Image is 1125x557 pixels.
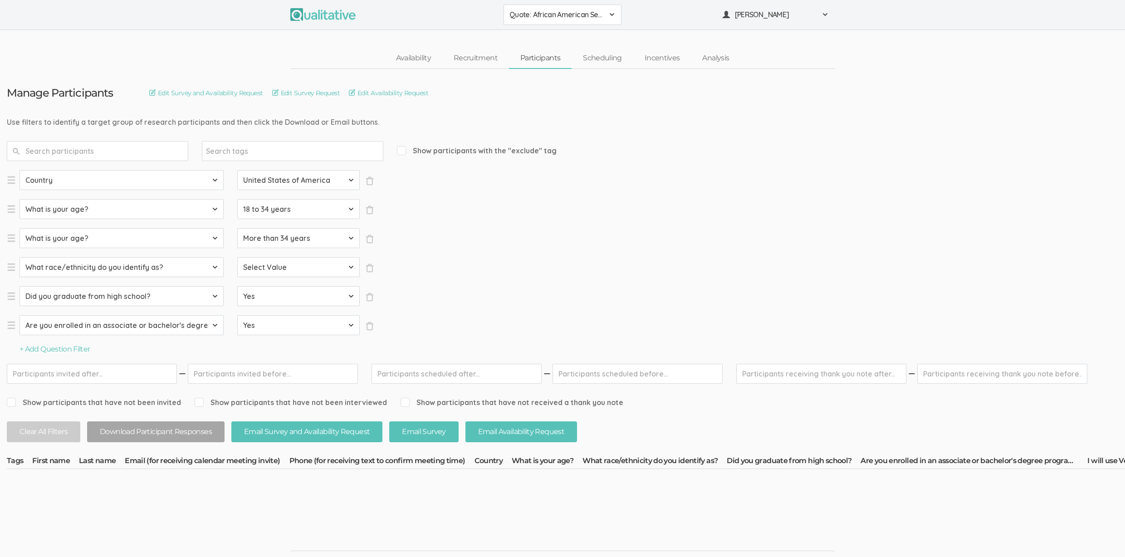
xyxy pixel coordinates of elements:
img: dash.svg [178,364,187,384]
span: Show participants with the "exclude" tag [397,146,557,156]
img: Qualitative [290,8,356,21]
img: dash.svg [543,364,552,384]
input: Participants scheduled before... [553,364,723,384]
span: × [365,205,374,215]
span: × [365,176,374,186]
th: Last name [79,456,125,469]
a: Availability [385,49,442,68]
img: dash.svg [907,364,916,384]
button: [PERSON_NAME] [717,5,835,25]
a: Edit Survey Request [272,88,340,98]
th: Country [474,456,512,469]
button: Quote: African American Sense of Belonging [504,5,621,25]
span: × [365,322,374,331]
th: What is your age? [512,456,582,469]
input: Participants invited before... [188,364,358,384]
a: Analysis [691,49,740,68]
input: Search participants [7,141,188,161]
button: Clear All Filters [7,421,80,443]
th: What race/ethnicity do you identify as? [582,456,727,469]
input: Participants scheduled after... [372,364,542,384]
span: × [365,235,374,244]
span: Show participants that have not received a thank you note [401,397,623,408]
span: Show participants that have not been invited [7,397,181,408]
a: Recruitment [442,49,509,68]
a: Edit Survey and Availability Request [149,88,263,98]
span: Quote: African American Sense of Belonging [509,10,604,20]
a: Scheduling [572,49,633,68]
span: × [365,293,374,302]
input: Participants receiving thank you note before... [917,364,1087,384]
span: × [365,264,374,273]
h3: Manage Participants [7,87,113,99]
button: Email Availability Request [465,421,577,443]
a: Participants [509,49,572,68]
th: First name [32,456,79,469]
span: [PERSON_NAME] [735,10,817,20]
button: Email Survey and Availability Request [231,421,382,443]
th: Email (for receiving calendar meeting invite) [125,456,289,469]
input: Participants receiving thank you note after... [736,364,906,384]
span: Show participants that have not been interviewed [195,397,387,408]
button: + Add Question Filter [20,344,90,355]
th: Phone (for receiving text to confirm meeting time) [289,456,474,469]
th: Are you enrolled in an associate or bachelor's degree program? [861,456,1087,469]
a: Edit Availability Request [349,88,428,98]
button: Email Survey [389,421,458,443]
th: Tags [7,456,32,469]
a: Incentives [633,49,691,68]
iframe: Chat Widget [1080,513,1125,557]
th: Did you graduate from high school? [727,456,861,469]
button: Download Participant Responses [87,421,225,443]
input: Participants invited after... [7,364,177,384]
input: Search tags [206,145,263,157]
